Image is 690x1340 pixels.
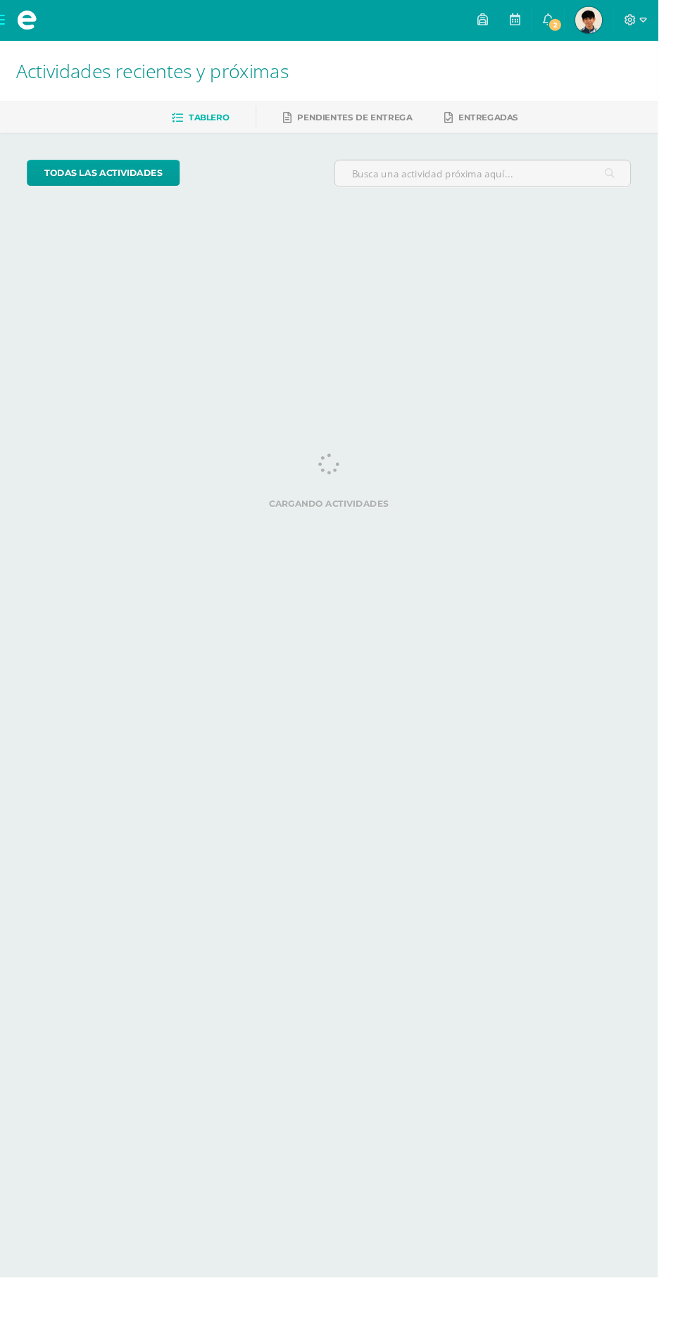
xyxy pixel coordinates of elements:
[351,168,661,196] input: Busca una actividad próxima aquí...
[603,7,632,35] img: f76073ca312b03dd87f23b6b364bf11e.png
[28,523,662,533] label: Cargando actividades
[466,112,544,134] a: Entregadas
[297,112,432,134] a: Pendientes de entrega
[28,167,189,195] a: todas las Actividades
[17,61,303,87] span: Actividades recientes y próximas
[312,118,432,128] span: Pendientes de entrega
[198,118,240,128] span: Tablero
[481,118,544,128] span: Entregadas
[180,112,240,134] a: Tablero
[575,18,590,34] span: 2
